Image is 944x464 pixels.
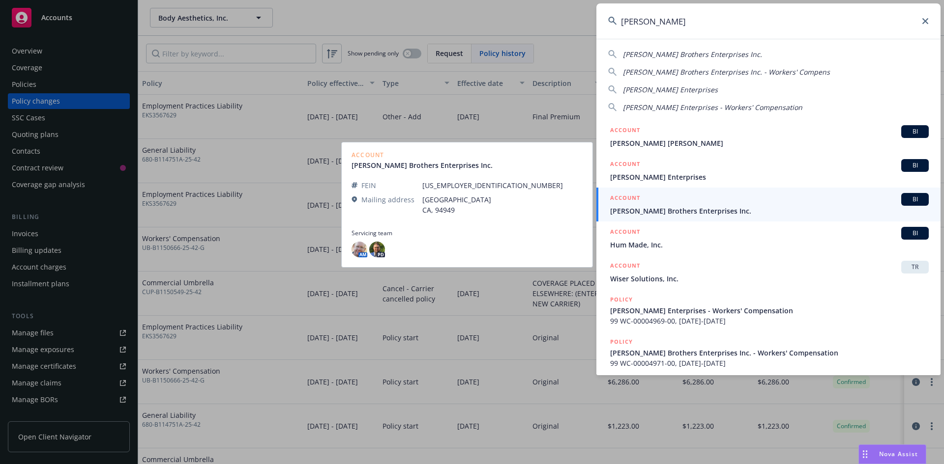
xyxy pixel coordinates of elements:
[610,125,640,137] h5: ACCOUNT
[610,337,633,347] h5: POLICY
[610,138,929,148] span: [PERSON_NAME] [PERSON_NAME]
[610,227,640,239] h5: ACCOUNT
[905,195,925,204] span: BI
[596,221,941,255] a: ACCOUNTBIHum Made, Inc.
[596,3,941,39] input: Search...
[623,50,762,59] span: [PERSON_NAME] Brothers Enterprises Inc.
[905,263,925,272] span: TR
[610,261,640,273] h5: ACCOUNT
[596,255,941,289] a: ACCOUNTTRWiser Solutions, Inc.
[610,159,640,171] h5: ACCOUNT
[610,305,929,316] span: [PERSON_NAME] Enterprises - Workers' Compensation
[623,67,830,77] span: [PERSON_NAME] Brothers Enterprises Inc. - Workers' Compens
[610,240,929,250] span: Hum Made, Inc.
[610,358,929,368] span: 99 WC-00004971-00, [DATE]-[DATE]
[623,85,718,94] span: [PERSON_NAME] Enterprises
[859,445,871,464] div: Drag to move
[905,127,925,136] span: BI
[596,188,941,221] a: ACCOUNTBI[PERSON_NAME] Brothers Enterprises Inc.
[610,172,929,182] span: [PERSON_NAME] Enterprises
[610,348,929,358] span: [PERSON_NAME] Brothers Enterprises Inc. - Workers' Compensation
[858,444,926,464] button: Nova Assist
[610,206,929,216] span: [PERSON_NAME] Brothers Enterprises Inc.
[610,273,929,284] span: Wiser Solutions, Inc.
[610,316,929,326] span: 99 WC-00004969-00, [DATE]-[DATE]
[879,450,918,458] span: Nova Assist
[905,161,925,170] span: BI
[596,154,941,188] a: ACCOUNTBI[PERSON_NAME] Enterprises
[596,120,941,154] a: ACCOUNTBI[PERSON_NAME] [PERSON_NAME]
[596,331,941,374] a: POLICY[PERSON_NAME] Brothers Enterprises Inc. - Workers' Compensation99 WC-00004971-00, [DATE]-[D...
[623,103,802,112] span: [PERSON_NAME] Enterprises - Workers' Compensation
[905,229,925,238] span: BI
[610,295,633,304] h5: POLICY
[610,193,640,205] h5: ACCOUNT
[596,289,941,331] a: POLICY[PERSON_NAME] Enterprises - Workers' Compensation99 WC-00004969-00, [DATE]-[DATE]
